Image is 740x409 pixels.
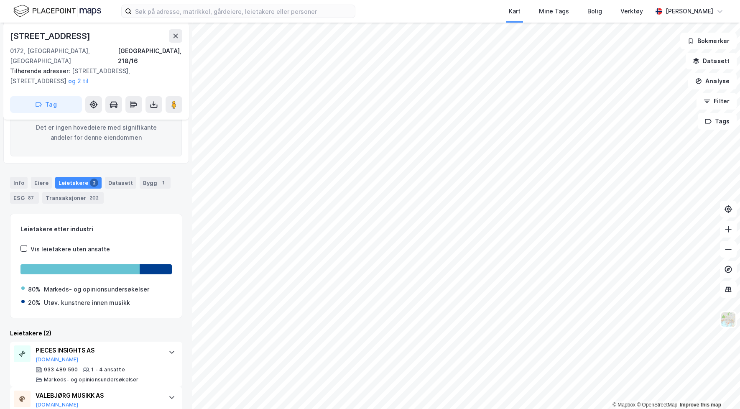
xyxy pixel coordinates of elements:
[697,93,737,110] button: Filter
[36,356,79,363] button: [DOMAIN_NAME]
[105,177,136,189] div: Datasett
[720,312,736,327] img: Z
[698,113,737,130] button: Tags
[159,179,167,187] div: 1
[587,6,602,16] div: Bolig
[10,192,39,204] div: ESG
[88,194,100,202] div: 202
[13,4,101,18] img: logo.f888ab2527a4732fd821a326f86c7f29.svg
[686,53,737,69] button: Datasett
[539,6,569,16] div: Mine Tags
[132,5,355,18] input: Søk på adresse, matrikkel, gårdeiere, leietakere eller personer
[637,402,677,408] a: OpenStreetMap
[26,194,36,202] div: 87
[36,345,160,355] div: PIECES INSIGHTS AS
[55,177,102,189] div: Leietakere
[10,109,182,156] div: Det er ingen hovedeiere med signifikante andeler for denne eiendommen
[31,244,110,254] div: Vis leietakere uten ansatte
[140,177,171,189] div: Bygg
[10,46,118,66] div: 0172, [GEOGRAPHIC_DATA], [GEOGRAPHIC_DATA]
[28,298,41,308] div: 20%
[10,96,82,113] button: Tag
[36,391,160,401] div: VALEBJØRG MUSIKK AS
[118,46,182,66] div: [GEOGRAPHIC_DATA], 218/16
[44,376,139,383] div: Markeds- og opinionsundersøkelser
[10,328,182,338] div: Leietakere (2)
[31,177,52,189] div: Eiere
[42,192,104,204] div: Transaksjoner
[10,66,176,86] div: [STREET_ADDRESS], [STREET_ADDRESS]
[44,284,149,294] div: Markeds- og opinionsundersøkelser
[36,401,79,408] button: [DOMAIN_NAME]
[666,6,713,16] div: [PERSON_NAME]
[90,179,98,187] div: 2
[509,6,521,16] div: Kart
[10,29,92,43] div: [STREET_ADDRESS]
[680,402,721,408] a: Improve this map
[10,67,72,74] span: Tilhørende adresser:
[44,298,130,308] div: Utøv. kunstnere innen musikk
[10,177,28,189] div: Info
[20,224,172,234] div: Leietakere etter industri
[698,369,740,409] iframe: Chat Widget
[91,366,125,373] div: 1 - 4 ansatte
[44,366,78,373] div: 933 489 590
[612,402,635,408] a: Mapbox
[680,33,737,49] button: Bokmerker
[698,369,740,409] div: Kontrollprogram for chat
[620,6,643,16] div: Verktøy
[28,284,41,294] div: 80%
[688,73,737,89] button: Analyse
